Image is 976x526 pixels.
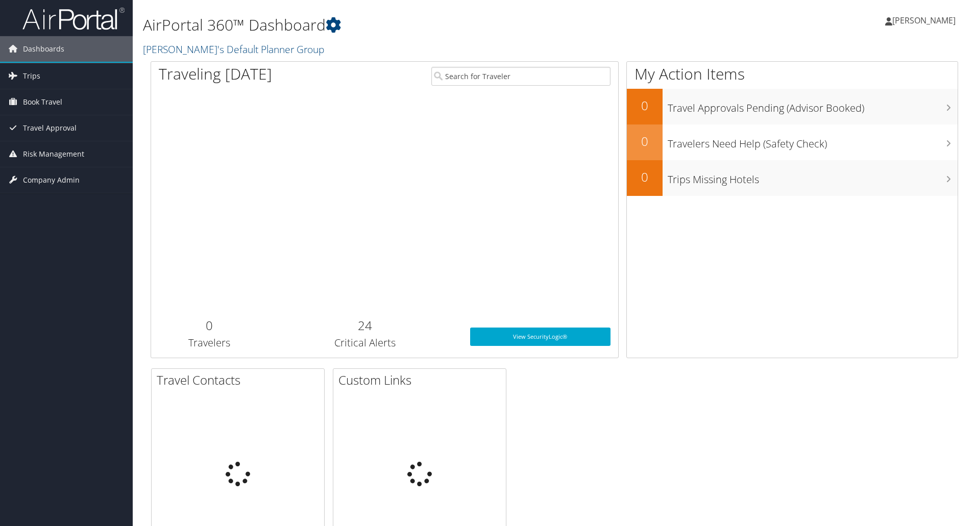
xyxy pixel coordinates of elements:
[470,328,611,346] a: View SecurityLogic®
[23,89,62,115] span: Book Travel
[276,336,455,350] h3: Critical Alerts
[627,133,663,150] h2: 0
[668,167,958,187] h3: Trips Missing Hotels
[627,160,958,196] a: 0Trips Missing Hotels
[338,371,506,389] h2: Custom Links
[885,5,966,36] a: [PERSON_NAME]
[627,89,958,124] a: 0Travel Approvals Pending (Advisor Booked)
[22,7,125,31] img: airportal-logo.png
[159,317,260,334] h2: 0
[143,42,327,56] a: [PERSON_NAME]'s Default Planner Group
[23,141,84,167] span: Risk Management
[23,63,40,89] span: Trips
[668,96,958,115] h3: Travel Approvals Pending (Advisor Booked)
[143,14,692,36] h1: AirPortal 360™ Dashboard
[627,168,663,186] h2: 0
[892,15,956,26] span: [PERSON_NAME]
[159,63,272,85] h1: Traveling [DATE]
[431,67,611,86] input: Search for Traveler
[23,115,77,141] span: Travel Approval
[159,336,260,350] h3: Travelers
[668,132,958,151] h3: Travelers Need Help (Safety Check)
[276,317,455,334] h2: 24
[627,124,958,160] a: 0Travelers Need Help (Safety Check)
[23,36,64,62] span: Dashboards
[23,167,80,193] span: Company Admin
[627,97,663,114] h2: 0
[157,371,324,389] h2: Travel Contacts
[627,63,958,85] h1: My Action Items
